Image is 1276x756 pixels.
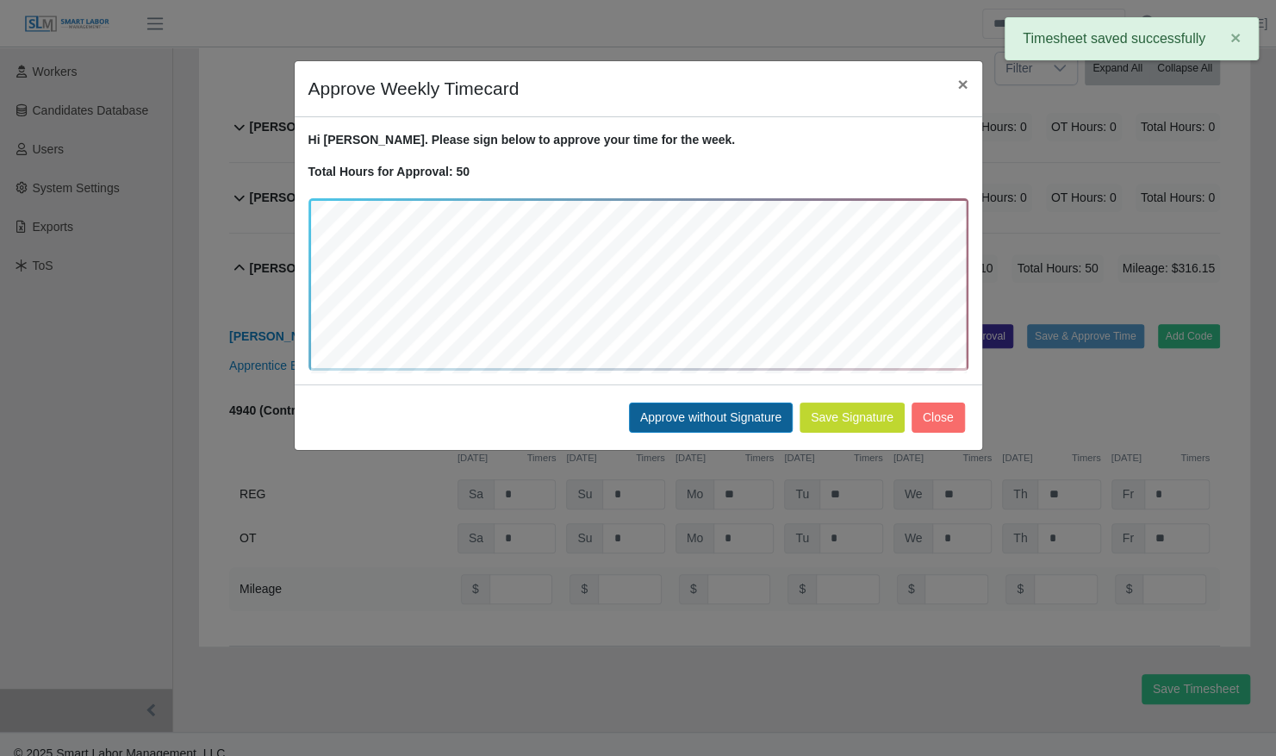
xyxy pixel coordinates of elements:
[1005,17,1259,60] div: Timesheet saved successfully
[308,165,470,178] strong: Total Hours for Approval: 50
[800,403,905,433] button: Save Signature
[943,61,981,107] button: Close
[308,133,736,147] strong: Hi [PERSON_NAME]. Please sign below to approve your time for the week.
[912,403,965,433] button: Close
[957,74,968,94] span: ×
[629,403,793,433] button: Approve without Signature
[1230,28,1241,47] span: ×
[308,75,520,103] h4: Approve Weekly Timecard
